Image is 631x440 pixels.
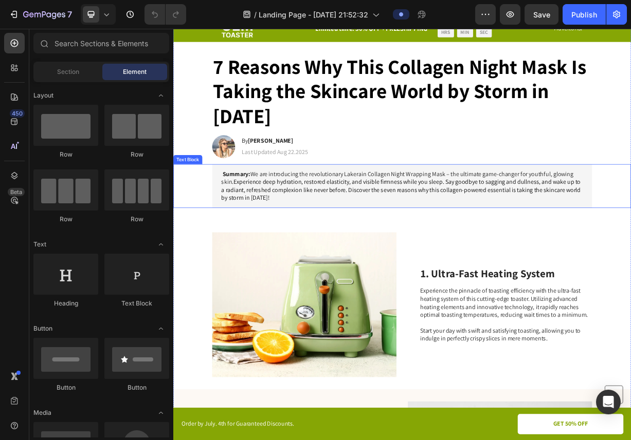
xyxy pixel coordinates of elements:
span: We are introducing the revolutionary Lakerain Collagen Night Wrapping Mask – the ultimate game-ch... [65,190,539,212]
p: Last Updated Aug 22.2025 [93,161,182,171]
div: Row [104,215,169,224]
strong: 7 Reasons Why This Collagen Night Mask Is Taking the Skincare World by Storm in [DATE] [53,33,557,135]
span: Toggle open [153,405,169,421]
button: 7 [4,4,77,25]
span: / [254,9,257,20]
div: Row [33,150,98,159]
span: Toggle open [153,320,169,337]
input: Search Sections & Elements [33,33,169,53]
button: Save [525,4,558,25]
h2: 1. Ultra-Fast Heating System [333,320,565,339]
div: 450 [10,109,25,118]
p: Experience the pinnacle of toasting efficiency with the ultra-fast heating system of this cutting... [333,348,564,423]
div: Text Block [2,171,37,181]
span: Toggle open [153,87,169,104]
span: Element [123,67,147,76]
span: Button [33,324,52,333]
h2: By [92,145,183,158]
div: Row [33,215,98,224]
div: Button [33,383,98,392]
div: Text Block [104,299,169,308]
div: Publish [571,9,597,20]
div: Beta [8,188,25,196]
div: Heading [33,299,98,308]
p: 7 [67,8,72,21]
strong: [PERSON_NAME] [101,145,161,156]
span: Toggle open [153,236,169,253]
div: Row [104,150,169,159]
img: gempages_581009630734320211-337d02bf-9fbf-48b8-bb71-8d9f98441f00.webp [52,143,83,174]
div: Button [104,383,169,392]
span: Text [33,240,46,249]
div: Open Intercom Messenger [596,390,621,414]
button: Publish [563,4,606,25]
span: Save [533,10,550,19]
span: Landing Page - [DATE] 21:52:32 [259,9,368,20]
strong: Summary: [66,190,104,201]
div: Undo/Redo [145,4,186,25]
span: Section [57,67,79,76]
span: Media [33,408,51,417]
iframe: Design area [173,29,631,440]
span: Layout [33,91,53,100]
span: Experience deep hydration, restored elasticity, and visible firmness while you sleep. Say goodbye... [65,201,549,233]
